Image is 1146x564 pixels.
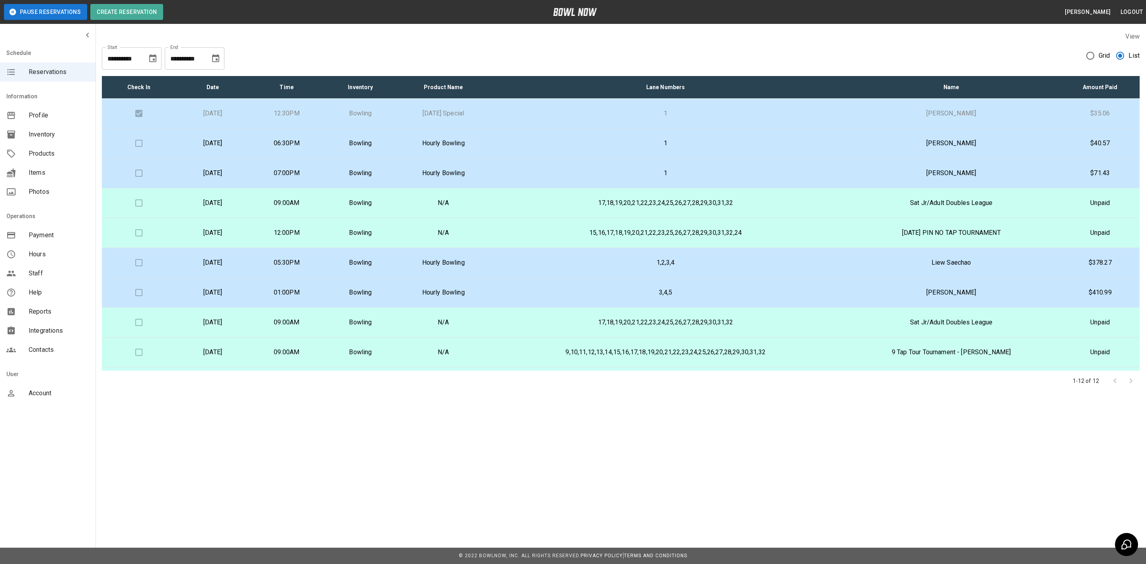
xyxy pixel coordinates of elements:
[459,553,581,558] span: © 2022 BowlNow, Inc. All Rights Reserved.
[4,4,87,20] button: Pause Reservations
[1067,168,1133,178] p: $71.43
[495,198,835,208] p: 17,18,19,20,21,22,23,24,25,26,27,28,29,30,31,32
[404,168,483,178] p: Hourly Bowling
[29,269,89,278] span: Staff
[624,553,687,558] a: Terms and Conditions
[495,347,835,357] p: 9,10,11,12,13,14,15,16,17,18,19,20,21,22,23,24,25,26,27,28,29,30,31,32
[29,230,89,240] span: Payment
[848,347,1054,357] p: 9 Tap Tour Tournament - [PERSON_NAME]
[1067,139,1133,148] p: $40.57
[256,347,317,357] p: 09:00AM
[1061,76,1140,99] th: Amount Paid
[495,318,835,327] p: 17,18,19,20,21,22,23,24,25,26,27,28,29,30,31,32
[404,288,483,297] p: Hourly Bowling
[581,553,623,558] a: Privacy Policy
[495,139,835,148] p: 1
[848,318,1054,327] p: Sat Jr/Adult Doubles League
[404,198,483,208] p: N/A
[1062,5,1114,20] button: [PERSON_NAME]
[1099,51,1110,60] span: Grid
[182,139,244,148] p: [DATE]
[102,76,176,99] th: Check In
[256,258,317,267] p: 05:30PM
[1067,318,1133,327] p: Unpaid
[145,51,161,66] button: Choose date, selected date is Aug 13, 2025
[848,109,1054,118] p: [PERSON_NAME]
[330,347,391,357] p: Bowling
[330,228,391,238] p: Bowling
[182,258,244,267] p: [DATE]
[256,318,317,327] p: 09:00AM
[848,258,1054,267] p: Liew Saechao
[842,76,1061,99] th: Name
[1067,258,1133,267] p: $378.27
[29,67,89,77] span: Reservations
[29,168,89,178] span: Items
[182,228,244,238] p: [DATE]
[182,318,244,327] p: [DATE]
[182,198,244,208] p: [DATE]
[256,139,317,148] p: 06:30PM
[489,76,842,99] th: Lane Numbers
[29,307,89,316] span: Reports
[182,168,244,178] p: [DATE]
[404,318,483,327] p: N/A
[182,347,244,357] p: [DATE]
[404,258,483,267] p: Hourly Bowling
[495,109,835,118] p: 1
[330,109,391,118] p: Bowling
[330,139,391,148] p: Bowling
[404,109,483,118] p: [DATE] Special
[1128,51,1140,60] span: List
[256,228,317,238] p: 12:00PM
[1067,288,1133,297] p: $410.99
[256,198,317,208] p: 09:00AM
[553,8,597,16] img: logo
[404,228,483,238] p: N/A
[1117,5,1146,20] button: Logout
[29,388,89,398] span: Account
[848,139,1054,148] p: [PERSON_NAME]
[330,168,391,178] p: Bowling
[330,198,391,208] p: Bowling
[848,288,1054,297] p: [PERSON_NAME]
[324,76,398,99] th: Inventory
[208,51,224,66] button: Choose date, selected date is Sep 14, 2025
[330,258,391,267] p: Bowling
[1067,198,1133,208] p: Unpaid
[29,130,89,139] span: Inventory
[29,149,89,158] span: Products
[182,109,244,118] p: [DATE]
[495,258,835,267] p: 1,2,3,4
[1125,33,1140,40] label: View
[90,4,163,20] button: Create Reservation
[256,109,317,118] p: 12:30PM
[848,228,1054,238] p: [DATE] PIN NO TAP TOURNAMENT
[1073,377,1099,385] p: 1-12 of 12
[495,228,835,238] p: 15,16,17,18,19,20,21,22,23,25,26,27,28,29,30,31,32,24
[848,168,1054,178] p: [PERSON_NAME]
[1067,347,1133,357] p: Unpaid
[29,288,89,297] span: Help
[848,198,1054,208] p: Sat Jr/Adult Doubles League
[29,345,89,355] span: Contacts
[256,288,317,297] p: 01:00PM
[256,168,317,178] p: 07:00PM
[1067,109,1133,118] p: $35.06
[29,187,89,197] span: Photos
[330,288,391,297] p: Bowling
[404,347,483,357] p: N/A
[29,250,89,259] span: Hours
[495,168,835,178] p: 1
[404,139,483,148] p: Hourly Bowling
[182,288,244,297] p: [DATE]
[495,288,835,297] p: 3,4,5
[398,76,489,99] th: Product Name
[29,111,89,120] span: Profile
[1067,228,1133,238] p: Unpaid
[176,76,250,99] th: Date
[330,318,391,327] p: Bowling
[249,76,324,99] th: Time
[29,326,89,336] span: Integrations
